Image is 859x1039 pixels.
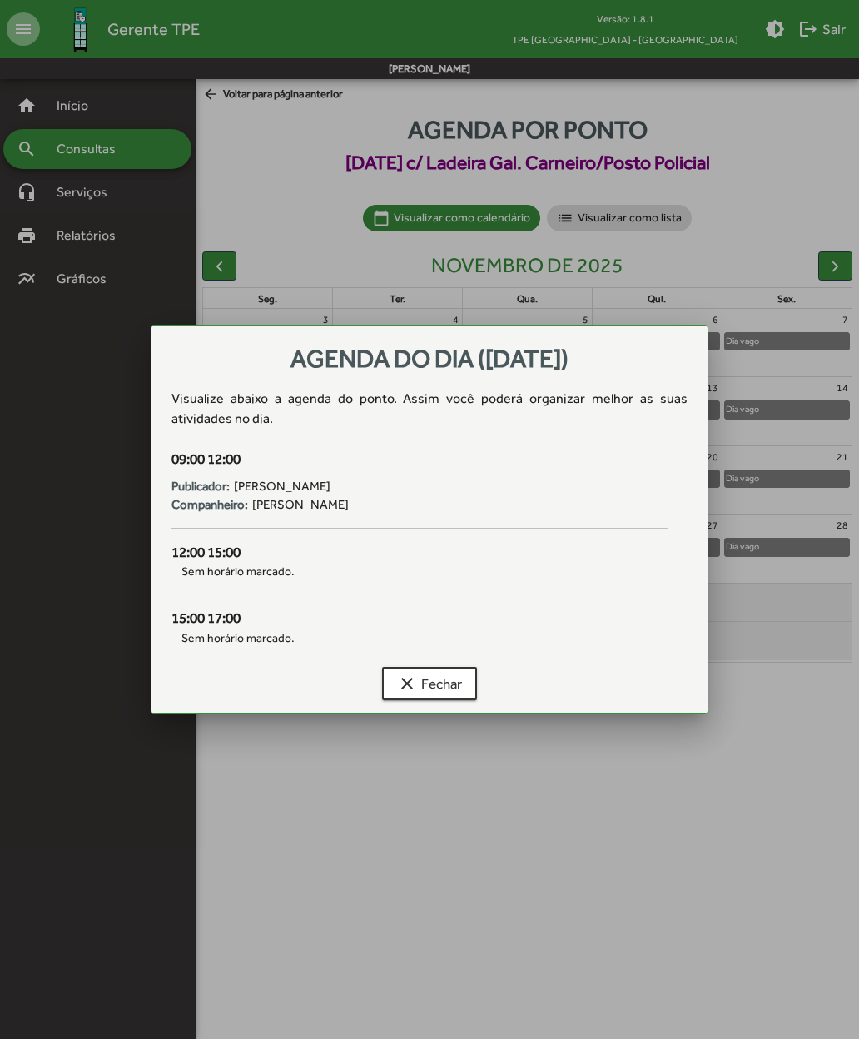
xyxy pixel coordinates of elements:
[171,495,248,515] strong: Companheiro:
[382,667,477,700] button: Fechar
[171,477,230,496] strong: Publicador:
[171,449,668,470] div: 09:00 12:00
[252,495,349,515] span: [PERSON_NAME]
[397,674,417,693] mat-icon: clear
[397,669,462,698] span: Fechar
[171,563,668,580] span: Sem horário marcado.
[171,608,668,629] div: 15:00 17:00
[171,389,688,429] div: Visualize abaixo a agenda do ponto . Assim você poderá organizar melhor as suas atividades no dia.
[290,344,569,373] span: Agenda do dia ([DATE])
[171,629,668,647] span: Sem horário marcado.
[171,542,668,564] div: 12:00 15:00
[234,477,330,496] span: [PERSON_NAME]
